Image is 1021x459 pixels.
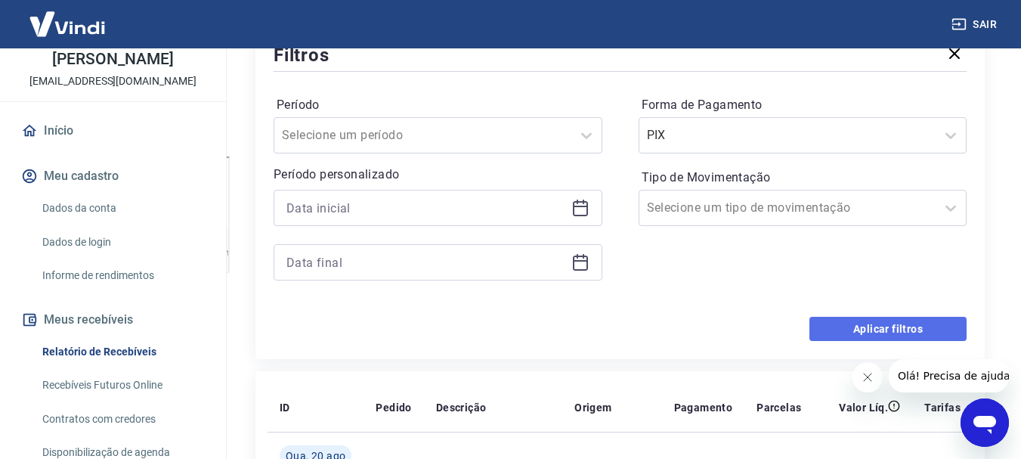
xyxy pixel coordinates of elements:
a: Dados de login [36,227,208,258]
iframe: Botão para abrir a janela de mensagens [961,399,1009,447]
img: tab_domain_overview_orange.svg [63,88,75,100]
input: Data final [286,251,565,274]
label: Período [277,96,599,114]
img: tab_keywords_by_traffic_grey.svg [159,88,172,100]
p: Parcelas [756,400,801,415]
img: website_grey.svg [24,39,36,51]
img: logo_orange.svg [24,24,36,36]
div: v 4.0.25 [42,24,74,36]
label: Forma de Pagamento [642,96,964,114]
a: Recebíveis Futuros Online [36,370,208,401]
h5: Filtros [274,43,330,67]
p: Período personalizado [274,166,602,184]
p: ID [280,400,290,415]
p: Valor Líq. [839,400,888,415]
a: Dados da conta [36,193,208,224]
img: Vindi [18,1,116,47]
button: Sair [948,11,1003,39]
p: Descrição [436,400,487,415]
iframe: Fechar mensagem [852,362,883,392]
p: Pedido [376,400,411,415]
p: [EMAIL_ADDRESS][DOMAIN_NAME] [29,73,196,89]
button: Meus recebíveis [18,303,208,336]
p: Origem [574,400,611,415]
iframe: Mensagem da empresa [889,359,1009,392]
p: Tarifas [924,400,961,415]
a: Contratos com credores [36,404,208,435]
p: Pagamento [674,400,733,415]
p: [PERSON_NAME] [52,51,173,67]
a: Informe de rendimentos [36,260,208,291]
span: Olá! Precisa de ajuda? [9,11,127,23]
button: Aplicar filtros [809,317,967,341]
a: Início [18,114,208,147]
label: Tipo de Movimentação [642,169,964,187]
div: [PERSON_NAME]: [DOMAIN_NAME] [39,39,216,51]
div: Palavras-chave [176,89,243,99]
button: Meu cadastro [18,160,208,193]
div: Domínio [79,89,116,99]
input: Data inicial [286,197,565,219]
a: Relatório de Recebíveis [36,336,208,368]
